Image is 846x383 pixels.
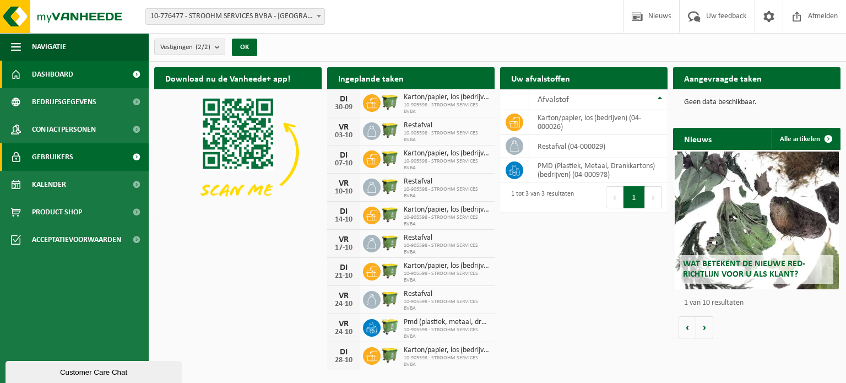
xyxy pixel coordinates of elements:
[154,67,301,89] h2: Download nu de Vanheede+ app!
[32,61,73,88] span: Dashboard
[404,214,489,228] span: 10-905598 - STROOHM SERVICES BVBA
[32,88,96,116] span: Bedrijfsgegevens
[333,263,355,272] div: DI
[32,171,66,198] span: Kalender
[404,327,489,340] span: 10-905598 - STROOHM SERVICES BVBA
[404,102,489,115] span: 10-905598 - STROOHM SERVICES BVBA
[404,290,489,299] span: Restafval
[146,9,324,24] span: 10-776477 - STROOHM SERVICES BVBA - SCHELLE
[333,272,355,280] div: 21-10
[645,186,662,208] button: Next
[333,235,355,244] div: VR
[404,355,489,368] span: 10-905598 - STROOHM SERVICES BVBA
[696,316,713,338] button: Volgende
[381,233,399,252] img: WB-1100-HPE-GN-50
[529,110,668,134] td: karton/papier, los (bedrijven) (04-000026)
[506,185,574,209] div: 1 tot 3 van 3 resultaten
[675,152,839,289] a: Wat betekent de nieuwe RED-richtlijn voor u als klant?
[529,134,668,158] td: restafval (04-000029)
[333,292,355,300] div: VR
[684,299,835,307] p: 1 van 10 resultaten
[333,320,355,328] div: VR
[623,186,645,208] button: 1
[771,128,839,150] a: Alle artikelen
[404,177,489,186] span: Restafval
[333,188,355,196] div: 10-10
[381,205,399,224] img: WB-1100-HPE-GN-50
[333,244,355,252] div: 17-10
[333,357,355,364] div: 28-10
[333,123,355,132] div: VR
[606,186,623,208] button: Previous
[333,104,355,111] div: 30-09
[404,242,489,256] span: 10-905598 - STROOHM SERVICES BVBA
[154,39,225,55] button: Vestigingen(2/2)
[673,67,773,89] h2: Aangevraagde taken
[333,207,355,216] div: DI
[381,93,399,111] img: WB-1100-HPE-GN-50
[160,39,210,56] span: Vestigingen
[32,226,121,253] span: Acceptatievoorwaarden
[333,95,355,104] div: DI
[381,177,399,196] img: WB-1100-HPE-GN-50
[404,346,489,355] span: Karton/papier, los (bedrijven)
[404,93,489,102] span: Karton/papier, los (bedrijven)
[381,346,399,364] img: WB-1100-HPE-GN-50
[404,262,489,271] span: Karton/papier, los (bedrijven)
[684,99,829,106] p: Geen data beschikbaar.
[679,316,696,338] button: Vorige
[145,8,325,25] span: 10-776477 - STROOHM SERVICES BVBA - SCHELLE
[404,186,489,199] span: 10-905598 - STROOHM SERVICES BVBA
[333,328,355,336] div: 24-10
[683,260,805,279] span: Wat betekent de nieuwe RED-richtlijn voor u als klant?
[381,289,399,308] img: WB-1100-HPE-GN-50
[404,158,489,171] span: 10-905598 - STROOHM SERVICES BVBA
[196,44,210,51] count: (2/2)
[404,149,489,158] span: Karton/papier, los (bedrijven)
[404,318,489,327] span: Pmd (plastiek, metaal, drankkartons) (bedrijven)
[333,151,355,160] div: DI
[6,359,184,383] iframe: chat widget
[32,33,66,61] span: Navigatie
[404,130,489,143] span: 10-905598 - STROOHM SERVICES BVBA
[529,158,668,182] td: PMD (Plastiek, Metaal, Drankkartons) (bedrijven) (04-000978)
[32,116,96,143] span: Contactpersonen
[500,67,581,89] h2: Uw afvalstoffen
[538,95,569,104] span: Afvalstof
[404,206,489,214] span: Karton/papier, los (bedrijven)
[333,216,355,224] div: 14-10
[232,39,257,56] button: OK
[381,317,399,336] img: WB-0660-HPE-GN-50
[381,149,399,168] img: WB-1100-HPE-GN-50
[333,179,355,188] div: VR
[154,89,322,215] img: Download de VHEPlus App
[333,348,355,357] div: DI
[404,271,489,284] span: 10-905598 - STROOHM SERVICES BVBA
[381,121,399,139] img: WB-1100-HPE-GN-50
[404,299,489,312] span: 10-905598 - STROOHM SERVICES BVBA
[32,198,82,226] span: Product Shop
[327,67,415,89] h2: Ingeplande taken
[32,143,73,171] span: Gebruikers
[673,128,723,149] h2: Nieuws
[404,234,489,242] span: Restafval
[333,132,355,139] div: 03-10
[381,261,399,280] img: WB-1100-HPE-GN-50
[333,160,355,168] div: 07-10
[333,300,355,308] div: 24-10
[404,121,489,130] span: Restafval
